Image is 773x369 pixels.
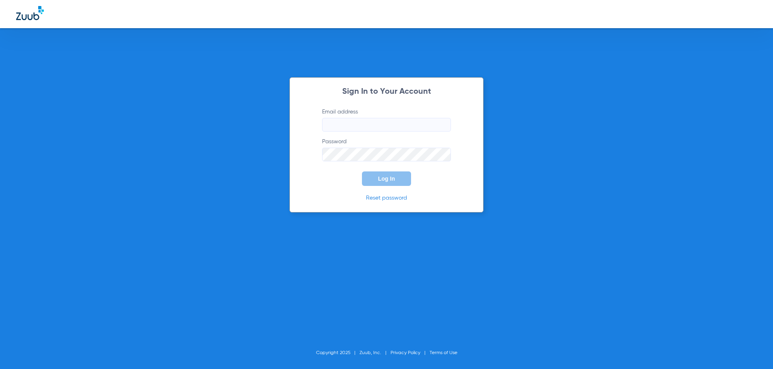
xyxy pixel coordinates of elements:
input: Email address [322,118,451,132]
a: Reset password [366,195,407,201]
a: Terms of Use [430,350,457,355]
label: Email address [322,108,451,132]
input: Password [322,148,451,161]
li: Zuub, Inc. [360,349,391,357]
label: Password [322,138,451,161]
button: Log In [362,171,411,186]
span: Log In [378,175,395,182]
img: Zuub Logo [16,6,44,20]
h2: Sign In to Your Account [310,88,463,96]
li: Copyright 2025 [316,349,360,357]
a: Privacy Policy [391,350,420,355]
